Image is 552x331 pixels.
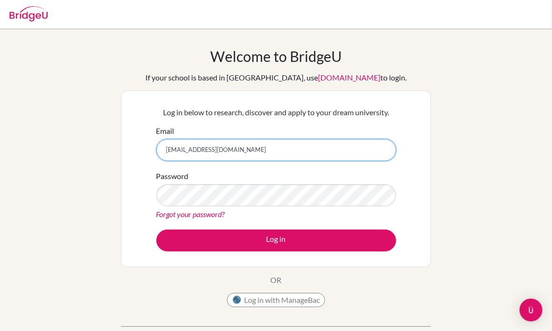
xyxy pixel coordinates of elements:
[156,107,396,118] p: Log in below to research, discover and apply to your dream university.
[227,293,325,307] button: Log in with ManageBac
[520,299,542,321] div: Open Intercom Messenger
[210,48,342,65] h1: Welcome to BridgeU
[156,230,396,251] button: Log in
[145,72,407,83] div: If your school is based in [GEOGRAPHIC_DATA], use to login.
[10,6,48,21] img: Bridge-U
[271,274,282,286] p: OR
[156,171,189,182] label: Password
[156,125,174,137] label: Email
[318,73,380,82] a: [DOMAIN_NAME]
[156,210,225,219] a: Forgot your password?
